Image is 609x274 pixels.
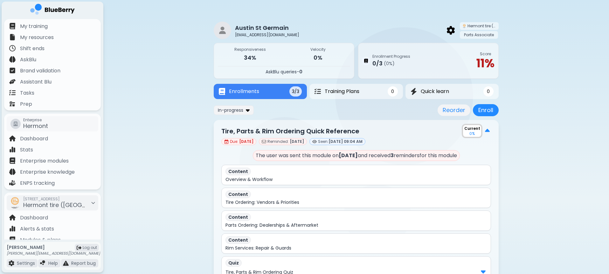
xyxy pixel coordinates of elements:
[23,117,48,123] span: Enterprise
[339,152,358,159] b: [DATE]
[411,88,417,95] img: Quick learn
[83,245,97,250] span: Log out
[460,31,498,39] div: Parts Associate
[9,225,16,232] img: file icon
[20,146,33,154] p: Stats
[9,260,14,266] img: file icon
[312,140,317,144] img: viewed
[9,237,16,243] img: file icon
[266,69,297,75] span: AskBlu queries
[9,90,16,96] img: file icon
[77,245,81,250] img: logout
[246,107,250,113] img: dropdown
[309,84,403,99] button: Training PlansTraining Plans0
[63,260,69,266] img: file icon
[9,197,21,209] img: company thumbnail
[20,168,75,176] p: Enterprise knowledge
[9,169,16,175] img: file icon
[20,179,55,187] p: ENPS tracking
[447,26,455,34] img: back arrow
[286,53,350,62] p: 0%
[290,139,304,144] span: [DATE]
[23,197,87,202] span: [STREET_ADDRESS]
[48,260,58,266] p: Help
[235,32,299,37] p: [EMAIL_ADDRESS][DOMAIN_NAME]
[462,24,466,28] img: company thumbnail
[218,107,243,113] span: In-progress
[476,51,495,57] p: Score
[9,180,16,186] img: file icon
[7,244,100,250] p: [PERSON_NAME]
[20,34,54,41] p: My resources
[391,152,394,159] b: 3
[20,67,60,75] p: Brand validation
[214,84,307,99] button: EnrollmentsEnrollments3/3
[20,225,54,233] p: Alerts & stats
[225,245,291,251] p: Rim Services: Repair & Guards
[225,213,251,221] p: Content
[221,126,359,136] p: Tire, Parts & Rim Ordering Quick Reference
[9,214,16,221] img: file icon
[467,23,496,29] span: Hermont tire ([GEOGRAPHIC_DATA])
[20,100,32,108] p: Prep
[9,146,16,153] img: file icon
[487,89,490,94] span: 0
[17,260,35,266] p: Settings
[71,260,96,266] p: Report bug
[214,22,231,39] img: restaurant
[9,157,16,164] img: file icon
[9,45,16,51] img: file icon
[225,177,273,182] p: Overview & Workflow
[391,89,394,94] span: 0
[9,101,16,107] img: file icon
[225,222,318,228] p: Parts Ordering: Dealerships & Aftermarket
[253,150,460,161] p: The user was sent this module on and received reminder s for this module
[20,236,61,244] p: Modules & plans
[384,61,395,66] span: ( 0 %)
[225,259,242,267] p: Quiz
[364,59,368,63] img: Enrollment Progress
[235,23,294,32] p: Austin St Germain
[9,67,16,74] img: file icon
[225,236,251,244] p: Content
[372,54,410,59] p: Enrollment Progress
[299,69,302,75] span: 0
[473,104,499,116] button: Enroll
[229,88,259,95] span: Enrollments
[262,139,266,144] img: email
[30,4,75,17] img: company logo
[239,139,253,144] span: [DATE]
[225,168,251,175] p: Content
[286,47,350,52] p: Velocity
[405,84,499,99] button: Quick learnQuick learn0
[318,139,363,144] span: Seen:
[23,122,48,130] span: Hermont
[23,201,127,209] span: Hermont tire ([GEOGRAPHIC_DATA])
[20,56,36,63] p: AskBlu
[230,139,238,144] span: Due:
[20,45,45,52] p: Shift ends
[20,157,69,165] p: Enterprise modules
[20,78,52,86] p: Assistant Blu
[315,88,321,95] img: Training Plans
[225,199,299,205] p: Tire Ordering: Vendors & Priorities
[485,127,490,135] img: file icon
[438,104,470,116] button: Reorder
[9,135,16,142] img: file icon
[476,57,495,70] p: 11 %
[20,89,34,97] p: Tasks
[7,251,100,256] p: [PERSON_NAME][EMAIL_ADDRESS][DOMAIN_NAME]
[464,126,480,131] p: Current
[225,190,251,198] p: Content
[421,88,449,95] span: Quick learn
[9,34,16,40] img: file icon
[20,214,48,222] p: Dashboard
[372,59,383,68] p: 0 / 3
[20,23,48,30] p: My training
[267,139,289,144] span: Reminded:
[9,78,16,85] img: file icon
[329,139,363,144] span: [DATE] 09:04 AM
[40,260,46,266] img: file icon
[9,23,16,29] img: file icon
[218,47,282,52] p: Responsiveness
